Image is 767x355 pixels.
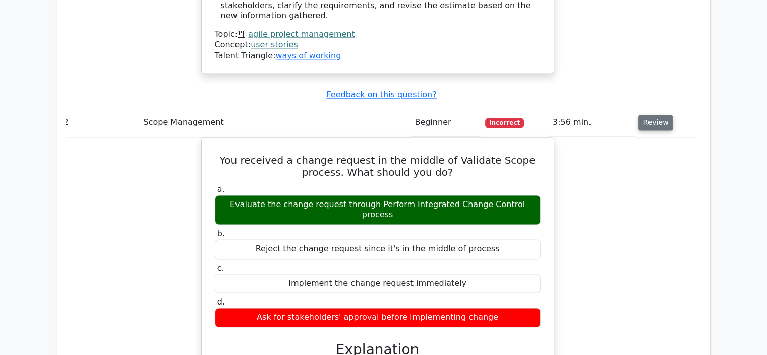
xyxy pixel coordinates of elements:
[549,108,635,137] td: 3:56 min.
[139,108,410,137] td: Scope Management
[251,40,298,49] a: user stories
[217,297,225,307] span: d.
[215,308,541,327] div: Ask for stakeholders' approval before implementing change
[215,40,541,50] div: Concept:
[215,195,541,225] div: Evaluate the change request through Perform Integrated Change Control process
[215,29,541,40] div: Topic:
[248,29,355,39] a: agile project management
[275,50,341,60] a: ways of working
[215,274,541,293] div: Implement the change request immediately
[326,90,436,99] a: Feedback on this question?
[217,184,225,194] span: a.
[485,118,524,128] span: Incorrect
[410,108,481,137] td: Beginner
[217,229,225,238] span: b.
[638,115,673,130] button: Review
[60,108,140,137] td: 2
[214,154,542,178] h5: You received a change request in the middle of Validate Scope process. What should you do?
[215,29,541,61] div: Talent Triangle:
[215,239,541,259] div: Reject the change request since it's in the middle of process
[217,263,224,273] span: c.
